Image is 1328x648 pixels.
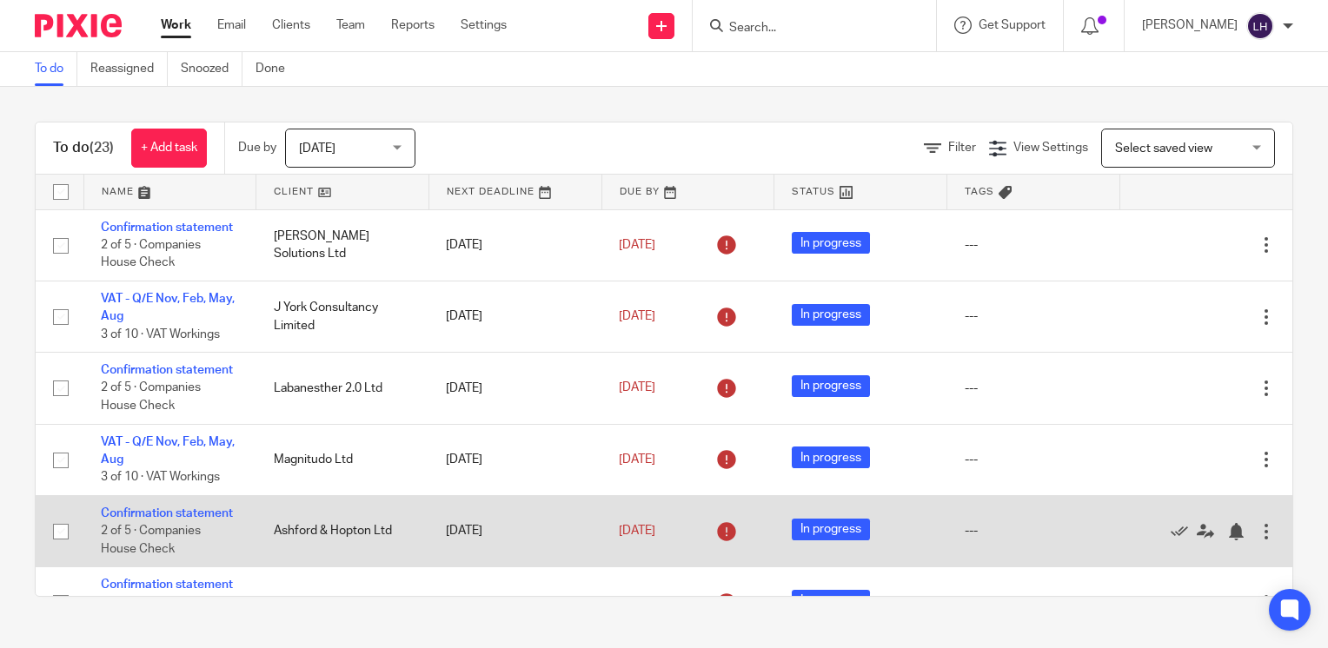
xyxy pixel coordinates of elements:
a: Snoozed [181,52,242,86]
span: In progress [792,446,870,468]
img: Pixie [35,14,122,37]
a: Confirmation statement [101,364,233,376]
a: Settings [461,17,507,34]
span: [DATE] [619,525,655,537]
a: Confirmation statement [101,507,233,519]
a: VAT - Q/E Nov, Feb, May, Aug [101,293,235,322]
span: 3 of 10 · VAT Workings [101,472,220,484]
span: 3 of 10 · VAT Workings [101,328,220,341]
span: In progress [792,519,870,540]
td: [DATE] [428,495,601,566]
input: Search [727,21,884,36]
div: --- [965,451,1103,468]
td: J York Consultancy Limited [256,281,429,352]
td: [DATE] [428,353,601,424]
td: [DATE] [428,567,601,638]
a: Reassigned [90,52,168,86]
td: [PERSON_NAME] Solutions Ltd [256,209,429,281]
td: EG Foam Holdings [256,567,429,638]
div: --- [965,594,1103,612]
a: Work [161,17,191,34]
a: Clients [272,17,310,34]
td: [DATE] [428,209,601,281]
a: Confirmation statement [101,222,233,234]
span: Select saved view [1115,142,1212,155]
a: VAT - Q/E Nov, Feb, May, Aug [101,436,235,466]
div: --- [965,307,1103,325]
a: To do [35,52,77,86]
span: View Settings [1013,142,1088,154]
span: [DATE] [619,239,655,251]
td: Magnitudo Ltd [256,424,429,495]
h1: To do [53,139,114,157]
a: + Add task [131,129,207,168]
span: 2 of 5 · Companies House Check [101,525,201,555]
span: 2 of 5 · Companies House Check [101,382,201,413]
td: [DATE] [428,424,601,495]
a: Reports [391,17,435,34]
div: --- [965,522,1103,539]
span: [DATE] [619,382,655,394]
span: In progress [792,304,870,326]
div: --- [965,236,1103,254]
span: In progress [792,232,870,254]
a: Mark as done [1171,522,1197,539]
span: [DATE] [299,142,335,155]
span: Tags [965,187,994,196]
span: In progress [792,590,870,612]
span: Get Support [979,19,1046,31]
p: [PERSON_NAME] [1142,17,1238,34]
img: svg%3E [1246,12,1274,40]
td: Labanesther 2.0 Ltd [256,353,429,424]
a: Email [217,17,246,34]
div: --- [965,380,1103,397]
span: [DATE] [619,310,655,322]
p: Due by [238,139,276,156]
span: Filter [948,142,976,154]
td: Ashford & Hopton Ltd [256,495,429,566]
a: Team [336,17,365,34]
a: Done [256,52,298,86]
span: 2 of 5 · Companies House Check [101,239,201,269]
span: [DATE] [619,453,655,466]
td: [DATE] [428,281,601,352]
a: Confirmation statement [101,579,233,591]
span: In progress [792,375,870,397]
span: (23) [90,141,114,155]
